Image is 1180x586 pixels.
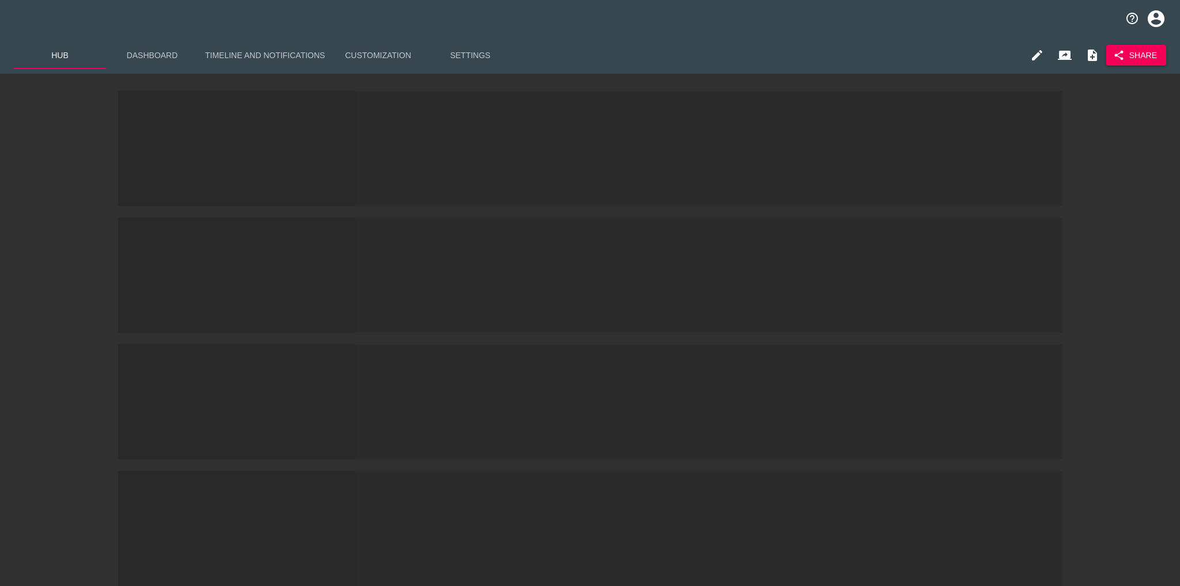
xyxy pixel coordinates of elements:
[1115,48,1157,63] span: Share
[1079,41,1106,69] button: Internal Notes and Comments
[1106,45,1166,66] button: Share
[205,48,325,63] span: Timeline and Notifications
[1118,5,1146,32] button: notifications
[113,48,191,63] span: Dashboard
[1023,41,1051,69] button: Edit Hub
[431,48,509,63] span: Settings
[1051,41,1079,69] button: Client View
[21,48,99,63] span: Hub
[1139,2,1173,36] button: profile
[339,48,417,63] span: Customization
